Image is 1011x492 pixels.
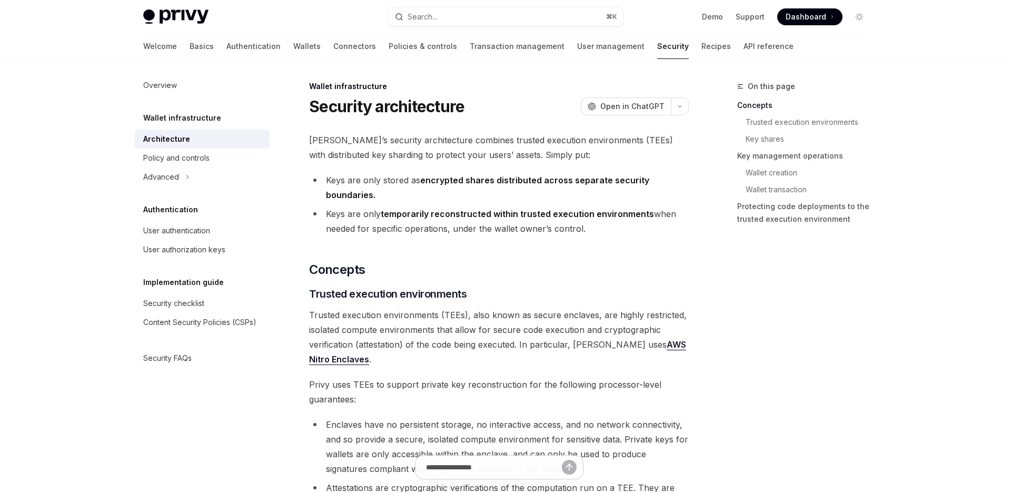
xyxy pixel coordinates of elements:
[143,276,224,289] h5: Implementation guide
[135,240,270,259] a: User authorization keys
[746,164,876,181] a: Wallet creation
[381,209,654,219] strong: temporarily reconstructed within trusted execution environments
[746,181,876,198] a: Wallet transaction
[408,11,437,23] div: Search...
[135,130,270,149] a: Architecture
[606,13,617,21] span: ⌘ K
[581,97,671,115] button: Open in ChatGPT
[309,377,689,407] span: Privy uses TEEs to support private key reconstruction for the following processor-level guarantees:
[577,34,645,59] a: User management
[143,297,204,310] div: Security checklist
[737,198,876,228] a: Protecting code deployments to the trusted execution environment
[600,101,665,112] span: Open in ChatGPT
[309,206,689,236] li: Keys are only when needed for specific operations, under the wallet owner’s control.
[143,171,179,183] div: Advanced
[744,34,794,59] a: API reference
[326,175,649,200] strong: encrypted shares distributed across separate security boundaries.
[737,97,876,114] a: Concepts
[333,34,376,59] a: Connectors
[562,460,577,475] button: Send message
[309,173,689,202] li: Keys are only stored as
[143,203,198,216] h5: Authentication
[143,79,177,92] div: Overview
[143,243,225,256] div: User authorization keys
[702,12,723,22] a: Demo
[746,131,876,147] a: Key shares
[309,133,689,162] span: [PERSON_NAME]’s security architecture combines trusted execution environments (TEEs) with distrib...
[143,224,210,237] div: User authentication
[135,149,270,168] a: Policy and controls
[135,313,270,332] a: Content Security Policies (CSPs)
[293,34,321,59] a: Wallets
[135,221,270,240] a: User authentication
[143,152,210,164] div: Policy and controls
[701,34,731,59] a: Recipes
[309,308,689,367] span: Trusted execution environments (TEEs), also known as secure enclaves, are highly restricted, isol...
[470,34,564,59] a: Transaction management
[143,34,177,59] a: Welcome
[657,34,689,59] a: Security
[851,8,868,25] button: Toggle dark mode
[746,114,876,131] a: Trusted execution environments
[777,8,843,25] a: Dashboard
[309,81,689,92] div: Wallet infrastructure
[190,34,214,59] a: Basics
[143,133,190,145] div: Architecture
[135,349,270,368] a: Security FAQs
[143,316,256,329] div: Content Security Policies (CSPs)
[143,9,209,24] img: light logo
[736,12,765,22] a: Support
[226,34,281,59] a: Authentication
[143,352,192,365] div: Security FAQs
[309,261,365,278] span: Concepts
[389,34,457,59] a: Policies & controls
[309,287,467,301] span: Trusted execution environments
[309,97,464,116] h1: Security architecture
[388,7,623,26] button: Search...⌘K
[786,12,826,22] span: Dashboard
[135,76,270,95] a: Overview
[143,112,221,124] h5: Wallet infrastructure
[135,294,270,313] a: Security checklist
[748,80,795,93] span: On this page
[737,147,876,164] a: Key management operations
[309,417,689,476] li: Enclaves have no persistent storage, no interactive access, and no network connectivity, and so p...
